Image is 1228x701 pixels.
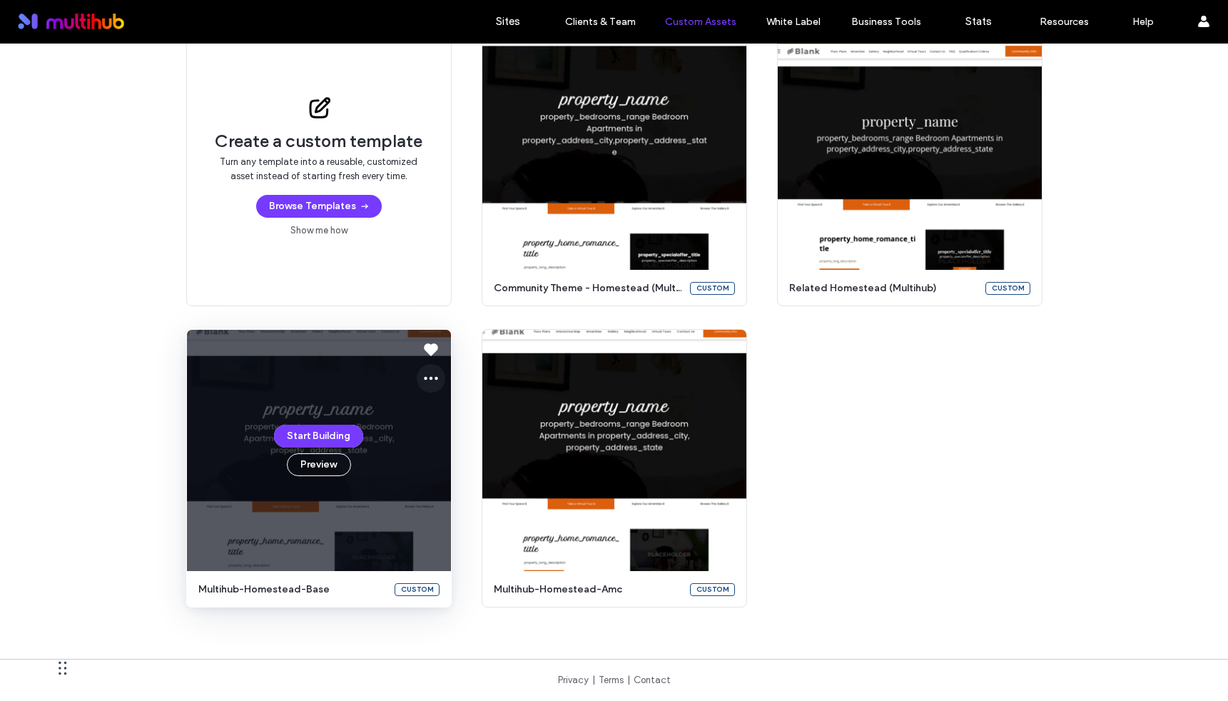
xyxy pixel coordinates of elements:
a: Contact [634,675,671,685]
a: Privacy [558,675,589,685]
label: Resources [1040,16,1089,28]
span: multihub-homestead-base [198,583,386,597]
span: multihub-homestead-amc [494,583,681,597]
label: Help [1132,16,1154,28]
label: White Label [766,16,821,28]
div: Custom [690,282,735,295]
button: Start Building [274,425,363,448]
div: Custom [985,282,1030,295]
button: Browse Templates [256,195,382,218]
span: Create a custom template [215,131,422,152]
span: related homestead (multihub) [789,281,977,296]
label: Custom Assets [665,16,736,28]
div: Custom [395,583,440,596]
span: Help [33,10,62,23]
div: Drag [59,647,67,690]
a: Show me how [290,223,347,238]
label: Business Tools [851,16,921,28]
label: Stats [965,15,992,28]
label: Sites [496,15,520,28]
span: community theme - homestead (multihub) [494,281,681,296]
span: Turn any template into a reusable, customized asset instead of starting fresh every time. [215,155,422,183]
label: Clients & Team [565,16,636,28]
button: Preview [287,453,351,476]
div: Custom [690,583,735,596]
span: | [627,675,630,685]
a: Terms [599,675,624,685]
span: | [592,675,595,685]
